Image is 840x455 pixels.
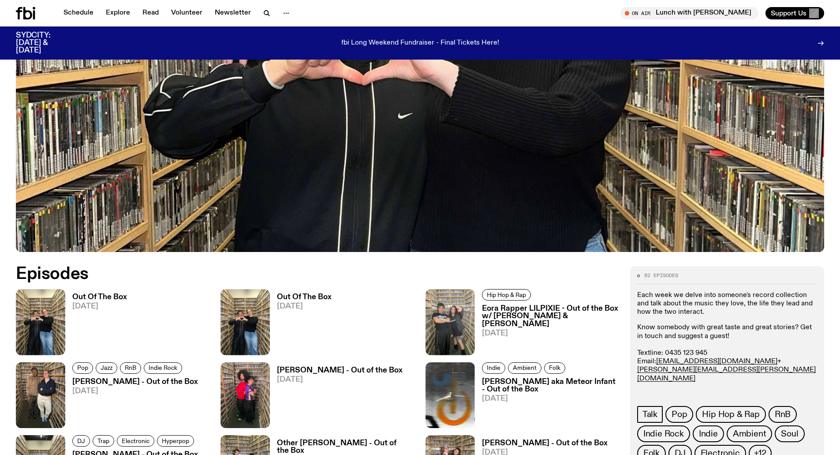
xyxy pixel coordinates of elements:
[487,292,526,298] span: Hip Hop & Rap
[482,330,620,337] span: [DATE]
[77,365,88,371] span: Pop
[270,293,332,355] a: Out Of The Box[DATE]
[482,378,620,393] h3: [PERSON_NAME] aka Meteor Infant - Out of the Box
[144,362,182,374] a: Indie Rock
[637,366,816,382] a: [PERSON_NAME][EMAIL_ADDRESS][PERSON_NAME][DOMAIN_NAME]
[775,425,804,442] a: Soul
[277,440,414,455] h3: Other [PERSON_NAME] - Out of the Box
[475,305,620,355] a: Eora Rapper LILPIXIE - Out of the Box w/ [PERSON_NAME] & [PERSON_NAME][DATE]
[270,367,403,428] a: [PERSON_NAME] - Out of the Box[DATE]
[117,435,154,447] a: Electronic
[771,9,806,17] span: Support Us
[637,323,817,408] p: Know somebody with great taste and great stories? Get in touch and suggest a guest! Textline: 043...
[475,378,620,428] a: [PERSON_NAME] aka Meteor Infant - Out of the Box[DATE]
[277,367,403,374] h3: [PERSON_NAME] - Out of the Box
[643,429,684,439] span: Indie Rock
[637,291,817,317] p: Each week we delve into someone's record collection and talk about the music they love, the life ...
[101,365,112,371] span: Jazz
[665,406,693,423] a: Pop
[122,437,149,444] span: Electronic
[97,437,109,444] span: Trap
[482,289,531,301] a: Hip Hop & Rap
[482,440,608,447] h3: [PERSON_NAME] - Out of the Box
[549,365,560,371] span: Folk
[72,387,198,395] span: [DATE]
[487,365,500,371] span: Indie
[120,362,141,374] a: RnB
[482,362,505,374] a: Indie
[58,7,99,19] a: Schedule
[482,395,620,402] span: [DATE]
[137,7,164,19] a: Read
[72,303,127,310] span: [DATE]
[125,365,136,371] span: RnB
[162,437,189,444] span: Hyperpop
[65,378,198,428] a: [PERSON_NAME] - Out of the Box[DATE]
[544,362,565,374] a: Folk
[101,7,135,19] a: Explore
[733,429,766,439] span: Ambient
[702,410,759,419] span: Hip Hop & Rap
[166,7,208,19] a: Volunteer
[693,425,724,442] a: Indie
[672,410,687,419] span: Pop
[149,365,177,371] span: Indie Rock
[16,362,65,428] img: Kate Saap & Lynn Harries
[696,406,765,423] a: Hip Hop & Rap
[699,429,718,439] span: Indie
[781,429,798,439] span: Soul
[508,362,541,374] a: Ambient
[482,305,620,327] h3: Eora Rapper LILPIXIE - Out of the Box w/ [PERSON_NAME] & [PERSON_NAME]
[765,7,824,19] button: Support Us
[72,293,127,301] h3: Out Of The Box
[644,273,678,278] span: 82 episodes
[96,362,117,374] a: Jazz
[220,362,270,428] img: Matt Do & Zion Garcia
[341,39,499,47] p: fbi Long Weekend Fundraiser - Final Tickets Here!
[637,425,690,442] a: Indie Rock
[637,406,663,423] a: Talk
[220,289,270,355] img: Matt and Kate stand in the music library and make a heart shape with one hand each.
[16,289,65,355] img: Matt and Kate stand in the music library and make a heart shape with one hand each.
[16,266,551,282] h2: Episodes
[72,362,93,374] a: Pop
[769,406,797,423] a: RnB
[277,303,332,310] span: [DATE]
[277,293,332,301] h3: Out Of The Box
[65,293,127,355] a: Out Of The Box[DATE]
[727,425,773,442] a: Ambient
[620,7,758,19] button: On AirLunch with [PERSON_NAME]
[157,435,194,447] a: Hyperpop
[513,365,537,371] span: Ambient
[775,410,791,419] span: RnB
[277,376,403,384] span: [DATE]
[93,435,114,447] a: Trap
[656,358,777,365] a: [EMAIL_ADDRESS][DOMAIN_NAME]
[77,437,85,444] span: DJ
[72,378,198,386] h3: [PERSON_NAME] - Out of the Box
[72,435,90,447] a: DJ
[642,410,657,419] span: Talk
[209,7,256,19] a: Newsletter
[16,32,72,54] h3: SYDCITY: [DATE] & [DATE]
[426,362,475,428] img: An arty glitched black and white photo of Liam treading water in a creek or river.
